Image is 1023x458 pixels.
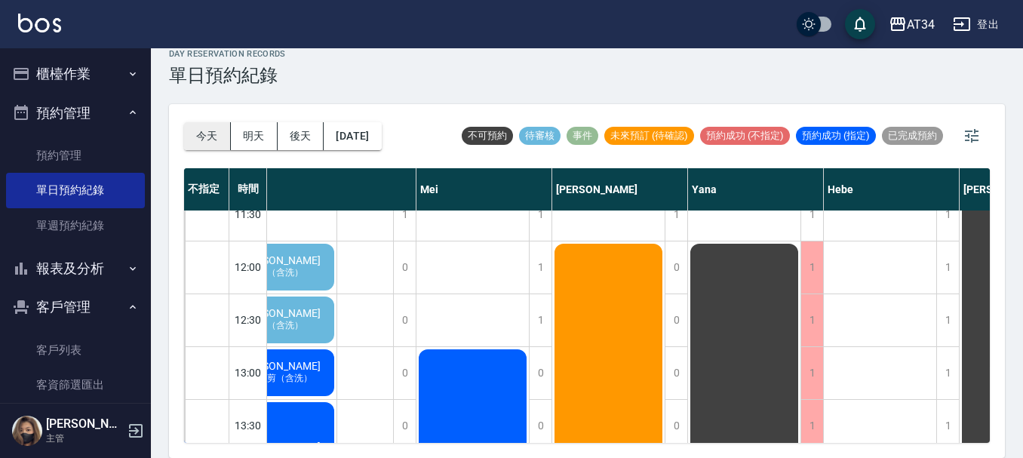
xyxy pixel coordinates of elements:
[6,333,145,367] a: 客戶列表
[665,294,687,346] div: 0
[665,347,687,399] div: 0
[246,372,315,385] span: 學生剪（含洗）
[947,11,1005,38] button: 登出
[883,9,941,40] button: AT34
[665,241,687,294] div: 0
[907,15,935,34] div: AT34
[231,122,278,150] button: 明天
[237,254,324,266] span: [PERSON_NAME]
[237,307,324,319] span: [PERSON_NAME]
[936,294,959,346] div: 1
[6,94,145,133] button: 預約管理
[529,347,551,399] div: 0
[393,400,416,452] div: 0
[882,129,943,143] span: 已完成預約
[184,122,231,150] button: 今天
[255,266,306,279] span: 剪（含洗）
[796,129,876,143] span: 預約成功 (指定)
[800,241,823,294] div: 1
[519,129,561,143] span: 待審核
[393,347,416,399] div: 0
[936,189,959,241] div: 1
[6,287,145,327] button: 客戶管理
[529,189,551,241] div: 1
[169,65,286,86] h3: 單日預約紀錄
[46,432,123,445] p: 主管
[529,294,551,346] div: 1
[800,294,823,346] div: 1
[665,400,687,452] div: 0
[529,241,551,294] div: 1
[936,400,959,452] div: 1
[6,402,145,437] a: 卡券管理
[229,346,267,399] div: 13:00
[229,294,267,346] div: 12:30
[416,168,552,211] div: Mei
[255,319,306,332] span: 剪（含洗）
[229,399,267,452] div: 13:30
[237,360,324,372] span: [PERSON_NAME]
[169,49,286,59] h2: day Reservation records
[688,168,824,211] div: Yana
[237,441,324,453] span: [PERSON_NAME]
[462,129,513,143] span: 不可預約
[800,189,823,241] div: 1
[6,173,145,207] a: 單日預約紀錄
[529,400,551,452] div: 0
[393,189,416,241] div: 1
[229,168,267,211] div: 時間
[229,188,267,241] div: 11:30
[700,129,790,143] span: 預約成功 (不指定)
[393,294,416,346] div: 0
[18,14,61,32] img: Logo
[800,400,823,452] div: 1
[800,347,823,399] div: 1
[6,54,145,94] button: 櫃檯作業
[6,208,145,243] a: 單週預約紀錄
[845,9,875,39] button: save
[184,168,229,211] div: 不指定
[824,168,960,211] div: Hebe
[567,129,598,143] span: 事件
[6,138,145,173] a: 預約管理
[552,168,688,211] div: [PERSON_NAME]
[229,241,267,294] div: 12:00
[278,122,324,150] button: 後天
[6,367,145,402] a: 客資篩選匯出
[604,129,694,143] span: 未來預訂 (待確認)
[224,168,416,211] div: Randol
[936,347,959,399] div: 1
[936,241,959,294] div: 1
[393,241,416,294] div: 0
[12,416,42,446] img: Person
[6,249,145,288] button: 報表及分析
[324,122,381,150] button: [DATE]
[665,189,687,241] div: 1
[46,417,123,432] h5: [PERSON_NAME]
